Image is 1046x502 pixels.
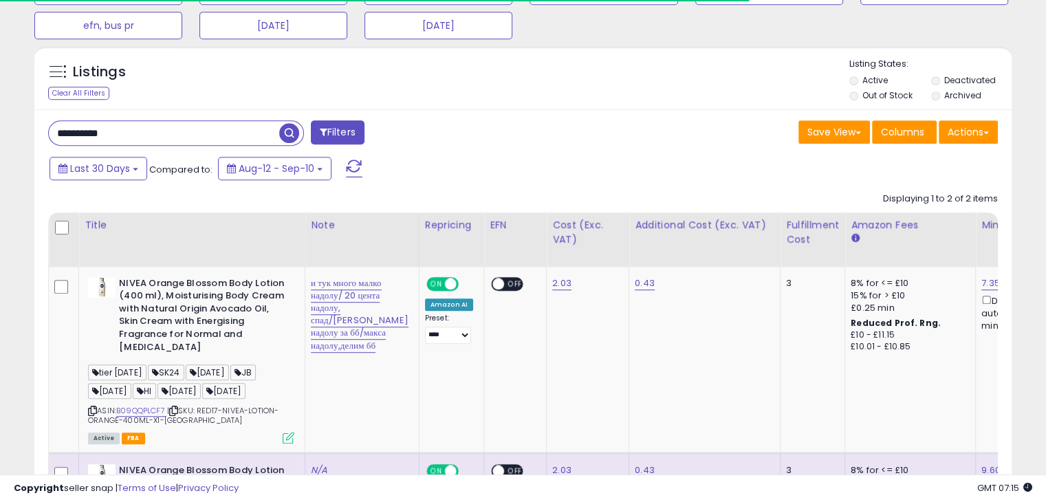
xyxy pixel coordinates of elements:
div: 3 [786,277,834,290]
div: seller snap | | [14,482,239,495]
span: Aug-12 - Sep-10 [239,162,314,175]
a: Privacy Policy [178,481,239,494]
label: Active [862,74,888,86]
div: £0.25 min [851,302,965,314]
div: Displaying 1 to 2 of 2 items [883,193,998,206]
span: [DATE] [186,364,229,380]
p: Listing States: [849,58,1012,71]
button: Actions [939,120,998,144]
div: £10.01 - £10.85 [851,341,965,353]
div: Cost (Exc. VAT) [552,218,623,247]
a: Terms of Use [118,481,176,494]
b: Reduced Prof. Rng. [851,317,941,329]
a: и тук много малко надолу/ 20 цента надолу, спад/[PERSON_NAME] надолу за бб/макса надолу,делим бб [311,276,408,353]
label: Archived [944,89,981,101]
span: [DATE] [157,383,201,399]
div: £10 - £11.15 [851,329,965,341]
div: 8% for <= £10 [851,277,965,290]
span: SK24 [148,364,184,380]
div: Note [311,218,413,232]
button: Filters [311,120,364,144]
button: [DATE] [199,12,347,39]
div: Title [85,218,299,232]
small: Amazon Fees. [851,232,859,245]
button: efn, bus pr [34,12,182,39]
a: 7.35 [981,276,1000,290]
a: B09QQPLCF7 [116,405,165,417]
span: JB [230,364,256,380]
strong: Copyright [14,481,64,494]
a: 0.43 [635,276,655,290]
label: Deactivated [944,74,995,86]
div: Repricing [425,218,478,232]
div: Preset: [425,314,473,345]
span: Compared to: [149,163,213,176]
span: 2025-10-12 07:15 GMT [977,481,1032,494]
span: tier [DATE] [88,364,146,380]
span: [DATE] [88,383,131,399]
span: ON [428,278,445,290]
span: FBA [122,433,145,444]
span: Last 30 Days [70,162,130,175]
a: 2.03 [552,276,571,290]
div: ASIN: [88,277,294,442]
div: Fulfillment Cost [786,218,839,247]
label: Out of Stock [862,89,913,101]
div: Clear All Filters [48,87,109,100]
span: All listings currently available for purchase on Amazon [88,433,120,444]
h5: Listings [73,63,126,82]
span: | SKU: RED17-NIVEA-LOTION-ORANGE-400ML-X1-[GEOGRAPHIC_DATA] [88,405,279,426]
span: OFF [457,278,479,290]
div: EFN [490,218,541,232]
span: HI [133,383,156,399]
span: OFF [504,278,526,290]
button: Aug-12 - Sep-10 [218,157,331,180]
button: Columns [872,120,937,144]
div: Amazon AI [425,298,473,311]
div: Amazon Fees [851,218,970,232]
img: 31D3feZtpjL._SL40_.jpg [88,277,116,298]
button: Last 30 Days [50,157,147,180]
span: Columns [881,125,924,139]
button: Save View [798,120,870,144]
div: 15% for > £10 [851,290,965,302]
b: NIVEA Orange Blossom Body Lotion (400 ml), Moisturising Body Cream with Natural Origin Avocado Oi... [119,277,286,357]
span: [DATE] [202,383,246,399]
button: [DATE] [364,12,512,39]
div: Additional Cost (Exc. VAT) [635,218,774,232]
